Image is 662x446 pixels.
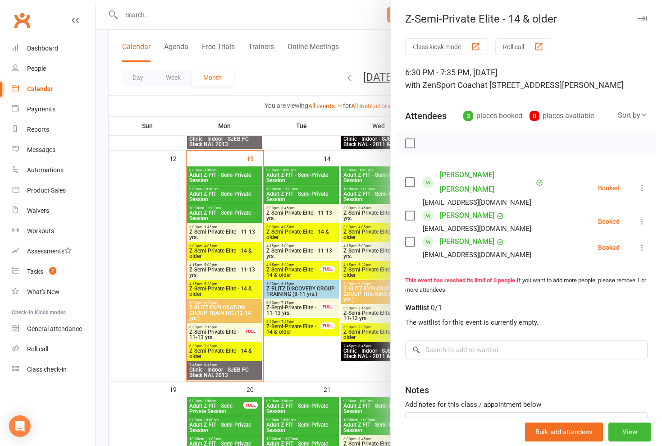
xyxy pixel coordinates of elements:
div: Booked [598,244,620,251]
div: [EMAIL_ADDRESS][DOMAIN_NAME] [423,223,531,234]
div: Class check-in [27,366,67,373]
div: Payments [27,106,55,113]
a: Automations [12,160,95,180]
button: Class kiosk mode [405,38,488,55]
button: View [608,423,651,441]
div: places booked [463,110,522,122]
a: [PERSON_NAME] [PERSON_NAME] [440,168,534,197]
div: Calendar [27,85,53,92]
a: People [12,59,95,79]
a: Workouts [12,221,95,241]
div: The waitlist for this event is currently empty. [405,317,648,328]
div: If you want to add more people, please remove 1 or more attendees. [405,276,648,295]
div: What's New [27,288,59,295]
div: Add notes for this class / appointment below [405,399,648,410]
div: Waivers [27,207,49,214]
a: [PERSON_NAME] [440,234,494,249]
div: General attendance [27,325,82,332]
div: 0/1 [431,302,442,314]
a: Product Sales [12,180,95,201]
div: [EMAIL_ADDRESS][DOMAIN_NAME] [423,197,531,208]
div: Reports [27,126,49,133]
input: Search to add to waitlist [405,340,648,359]
div: Product Sales [27,187,66,194]
div: Automations [27,166,64,174]
a: General attendance kiosk mode [12,319,95,339]
div: Z-Semi-Private Elite - 14 & older [391,13,662,25]
div: Booked [598,185,620,191]
div: Dashboard [27,45,58,52]
span: 2 [49,267,56,275]
div: People [27,65,46,72]
div: 3 [463,111,473,121]
a: Roll call [12,339,95,359]
button: Bulk add attendees [525,423,603,441]
div: Roll call [27,345,48,353]
a: Calendar [12,79,95,99]
a: Tasks 2 [12,262,95,282]
div: Messages [27,146,55,153]
div: Workouts [27,227,54,234]
a: Clubworx [11,9,33,32]
a: Waivers [12,201,95,221]
div: places available [530,110,594,122]
div: Notes [405,384,429,396]
div: Tasks [27,268,43,275]
button: Roll call [495,38,551,55]
div: Assessments [27,248,72,255]
a: Dashboard [12,38,95,59]
span: at [STREET_ADDRESS][PERSON_NAME] [480,80,624,90]
a: Reports [12,120,95,140]
div: Open Intercom Messenger [9,415,31,437]
a: What's New [12,282,95,302]
div: Waitlist [405,302,442,314]
div: Booked [598,218,620,225]
a: Class kiosk mode [12,359,95,380]
span: with ZenSport Coach [405,80,480,90]
a: Payments [12,99,95,120]
div: [EMAIL_ADDRESS][DOMAIN_NAME] [423,249,531,261]
a: Assessments [12,241,95,262]
strong: This event has reached its limit of 3 people. [405,277,517,284]
div: 0 [530,111,539,121]
div: 6:30 PM - 7:35 PM, [DATE] [405,66,648,92]
a: Messages [12,140,95,160]
div: Sort by [618,110,648,121]
div: Attendees [405,110,447,122]
a: [PERSON_NAME] [440,208,494,223]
